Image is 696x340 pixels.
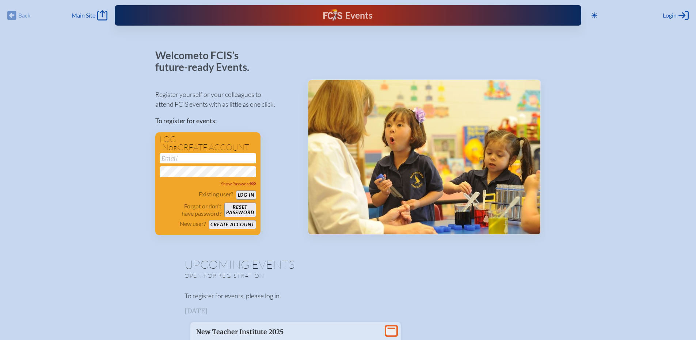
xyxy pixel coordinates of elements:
a: Main Site [72,10,107,20]
p: Welcome to FCIS’s future-ready Events. [155,50,258,73]
p: New user? [180,220,206,227]
img: Events [308,80,540,234]
button: Log in [236,190,256,200]
h3: [DATE] [185,307,512,315]
p: To register for events: [155,116,296,126]
button: Create account [209,220,256,229]
h1: Log in create account [160,135,256,152]
span: or [168,144,178,152]
button: Resetpassword [224,203,256,217]
span: Show Password [221,181,256,186]
input: Email [160,153,256,163]
p: Register yourself or your colleagues to attend FCIS events with as little as one click. [155,90,296,109]
h1: Upcoming Events [185,258,512,270]
div: FCIS Events — Future ready [243,9,453,22]
p: To register for events, please log in. [185,291,512,301]
p: Forgot or don’t have password? [160,203,222,217]
span: Login [663,12,677,19]
p: Open for registration [185,272,377,279]
span: New Teacher Institute 2025 [196,328,284,336]
p: Existing user? [199,190,233,198]
span: Main Site [72,12,95,19]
